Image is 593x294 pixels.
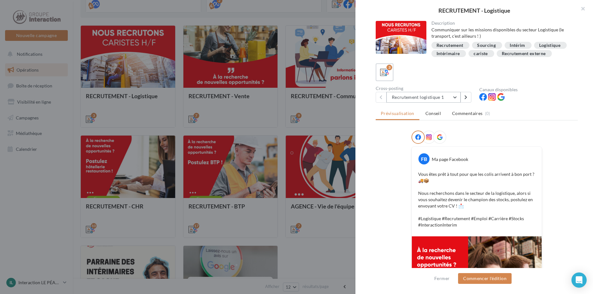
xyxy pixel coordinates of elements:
div: Ma page Facebook [432,156,468,163]
div: FB [418,153,430,164]
div: Canaux disponibles [479,87,578,92]
div: Open Intercom Messenger [571,272,587,288]
span: (0) [485,111,490,116]
button: Fermer [432,275,452,282]
button: Recrutement logistique 1 [386,92,461,103]
button: Commencer l'édition [458,273,512,284]
div: RECRUTEMENT - Logistique [366,8,583,13]
div: 3 [386,65,392,70]
div: Recrutement externe [502,51,546,56]
div: Recrutement [437,43,463,48]
div: Intérimaire [437,51,460,56]
div: Logistique [539,43,561,48]
div: Intérim [510,43,525,48]
p: Vous êtes prêt à tout pour que les colis arrivent à bon port ? 🚚📦 Nous recherchons dans le secteu... [418,171,535,228]
div: Sourcing [477,43,496,48]
div: Communiquer sur les missions disponibles du secteur Logistique (le transport, c'est ailleurs ! ) [431,27,573,39]
div: cariste [474,51,488,56]
div: Description [431,21,573,25]
div: Cross-posting [376,86,474,91]
span: Conseil [425,111,441,116]
span: Commentaires [452,110,482,117]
